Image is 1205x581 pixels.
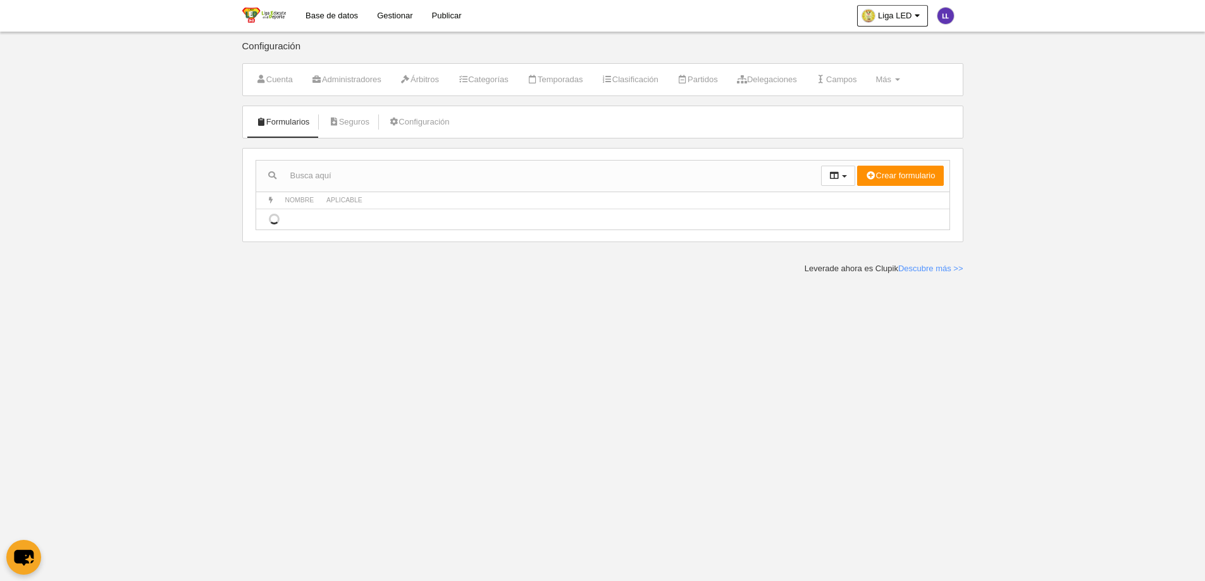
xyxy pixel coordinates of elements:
[805,263,963,274] div: Leverade ahora es Clupik
[6,540,41,575] button: chat-button
[326,197,362,204] span: Aplicable
[868,70,906,89] a: Más
[305,70,388,89] a: Administradores
[809,70,864,89] a: Campos
[730,70,804,89] a: Delegaciones
[249,113,317,131] a: Formularios
[256,166,821,185] input: Busca aquí
[878,9,911,22] span: Liga LED
[285,197,314,204] span: Nombre
[451,70,516,89] a: Categorías
[242,8,286,23] img: Liga LED
[937,8,954,24] img: c2l6ZT0zMHgzMCZmcz05JnRleHQ9TEwmYmc9NWUzNWIx.png
[595,70,665,89] a: Clasificación
[321,113,376,131] a: Seguros
[862,9,875,22] img: Oa3ElrZntIAI.30x30.jpg
[381,113,456,131] a: Configuración
[521,70,590,89] a: Temporadas
[393,70,446,89] a: Árbitros
[242,41,963,63] div: Configuración
[898,264,963,273] a: Descubre más >>
[857,5,927,27] a: Liga LED
[875,75,891,84] span: Más
[857,166,943,186] button: Crear formulario
[249,70,300,89] a: Cuenta
[670,70,725,89] a: Partidos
